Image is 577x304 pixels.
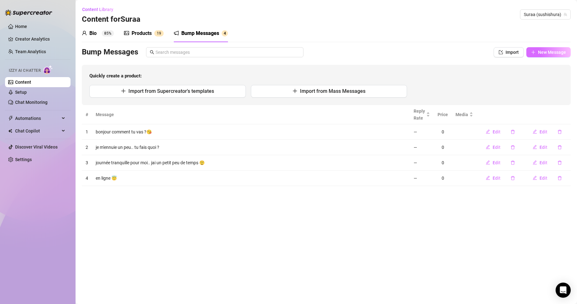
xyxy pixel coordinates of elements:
button: Import [494,47,524,57]
button: Edit [528,158,552,168]
span: thunderbolt [8,116,13,121]
span: Izzy AI Chatter [9,68,41,74]
span: search [150,50,154,54]
span: plus [121,88,126,93]
span: Media [455,111,468,118]
strong: Quickly create a product: [89,73,142,79]
td: 2 [82,140,92,155]
span: Edit [540,160,547,165]
div: 0 [438,144,448,151]
span: plus [292,88,297,93]
span: delete [557,176,562,180]
td: en ligne 😇 [92,171,410,186]
a: Team Analytics [15,49,46,54]
button: Edit [528,173,552,183]
div: Products [132,30,152,37]
span: 1 [157,31,159,36]
span: Edit [540,176,547,181]
span: delete [511,160,515,165]
button: Edit [528,127,552,137]
button: Import from Supercreator's templates [89,85,246,98]
span: delete [557,160,562,165]
span: edit [486,145,490,149]
button: delete [552,173,567,183]
span: Import from Mass Messages [300,88,365,94]
button: Edit [481,127,506,137]
button: Import from Mass Messages [251,85,407,98]
th: Media [452,105,477,124]
button: delete [506,173,520,183]
span: delete [557,130,562,134]
span: import [499,50,503,54]
span: Edit [493,176,501,181]
button: delete [506,142,520,152]
sup: 19 [154,30,164,37]
span: delete [511,130,515,134]
span: Automations [15,113,60,123]
span: picture [124,31,129,36]
button: delete [552,127,567,137]
button: New Message [526,47,571,57]
td: bonjour comment tu vas ?😘 [92,124,410,140]
span: Suraa (sushishura) [524,10,567,19]
div: Bio [89,30,97,37]
th: # [82,105,92,124]
button: Edit [481,173,506,183]
button: Edit [481,158,506,168]
th: Reply Rate [410,105,434,124]
button: delete [552,142,567,152]
td: — [410,124,434,140]
td: 3 [82,155,92,171]
button: Edit [528,142,552,152]
span: edit [533,145,537,149]
td: journée tranquille pour moi.. jai un petit peu de temps 😲 [92,155,410,171]
span: New Message [538,50,566,55]
span: delete [511,145,515,149]
span: Chat Copilot [15,126,60,136]
a: Setup [15,90,27,95]
button: delete [552,158,567,168]
span: edit [486,129,490,134]
a: Creator Analytics [15,34,65,44]
a: Settings [15,157,32,162]
span: edit [486,176,490,180]
span: edit [533,160,537,165]
span: user [82,31,87,36]
span: Content Library [82,7,113,12]
button: delete [506,158,520,168]
a: Home [15,24,27,29]
img: logo-BBDzfeDw.svg [5,9,52,16]
span: edit [533,176,537,180]
span: Edit [540,129,547,134]
span: Reply Rate [414,108,425,121]
div: Bump Messages [181,30,219,37]
span: 4 [224,31,226,36]
span: edit [486,160,490,165]
input: Search messages [156,49,300,56]
div: 0 [438,128,448,135]
span: Import [506,50,519,55]
h3: Content for Suraa [82,14,140,25]
span: 9 [159,31,161,36]
sup: 4 [222,30,228,37]
span: Edit [493,145,501,150]
span: delete [511,176,515,180]
span: Import from Supercreator's templates [128,88,214,94]
td: — [410,140,434,155]
span: Edit [493,160,501,165]
img: Chat Copilot [8,129,12,133]
span: Edit [540,145,547,150]
button: delete [506,127,520,137]
td: — [410,155,434,171]
td: 1 [82,124,92,140]
th: Message [92,105,410,124]
td: 4 [82,171,92,186]
a: Content [15,80,31,85]
div: 0 [438,159,448,166]
a: Discover Viral Videos [15,144,58,149]
span: delete [557,145,562,149]
button: Content Library [82,4,118,14]
a: Chat Monitoring [15,100,48,105]
button: Edit [481,142,506,152]
span: team [563,13,567,16]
